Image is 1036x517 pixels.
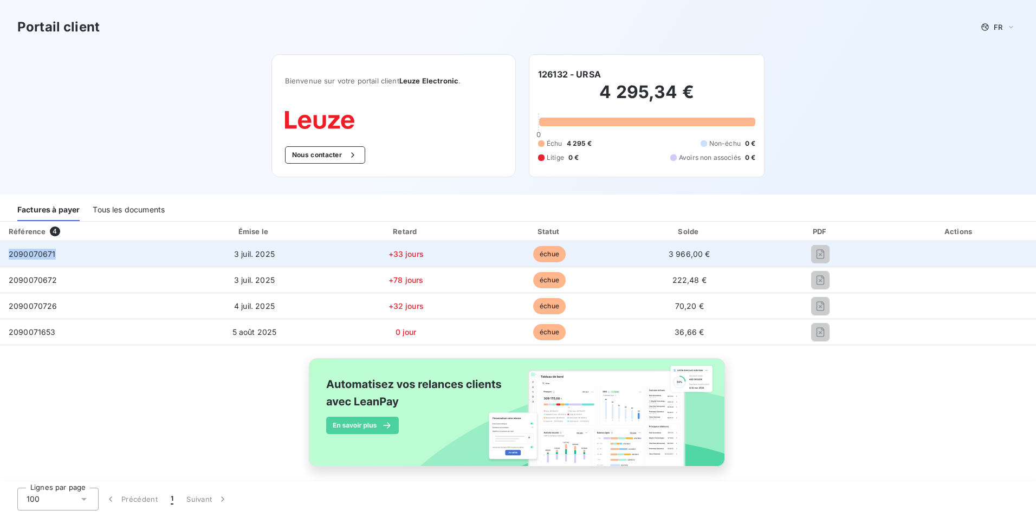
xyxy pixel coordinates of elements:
[388,249,424,258] span: +33 jours
[335,226,476,237] div: Retard
[180,488,235,510] button: Suivant
[171,494,173,505] span: 1
[761,226,880,237] div: PDF
[9,249,56,258] span: 2090070671
[538,81,755,114] h2: 4 295,34 €
[396,327,417,337] span: 0 jour
[533,298,566,314] span: échue
[547,139,562,148] span: Échu
[164,488,180,510] button: 1
[234,301,275,311] span: 4 juil. 2025
[885,226,1034,237] div: Actions
[388,301,424,311] span: +32 jours
[9,227,46,236] div: Référence
[533,246,566,262] span: échue
[178,226,332,237] div: Émise le
[285,146,365,164] button: Nous contacter
[533,324,566,340] span: échue
[232,327,277,337] span: 5 août 2025
[93,198,165,221] div: Tous les documents
[568,153,579,163] span: 0 €
[9,327,56,337] span: 2090071653
[481,226,618,237] div: Statut
[99,488,164,510] button: Précédent
[623,226,756,237] div: Solde
[399,76,458,85] span: Leuze Electronic
[27,494,40,505] span: 100
[285,111,354,129] img: Company logo
[547,153,564,163] span: Litige
[533,272,566,288] span: échue
[17,17,100,37] h3: Portail client
[675,327,704,337] span: 36,66 €
[388,275,423,285] span: +78 jours
[285,76,502,85] span: Bienvenue sur votre portail client .
[234,249,275,258] span: 3 juil. 2025
[9,301,57,311] span: 2090070726
[538,68,601,81] h6: 126132 - URSA
[536,130,541,139] span: 0
[9,275,57,285] span: 2090070672
[679,153,741,163] span: Avoirs non associés
[709,139,741,148] span: Non-échu
[745,139,755,148] span: 0 €
[672,275,707,285] span: 222,48 €
[669,249,710,258] span: 3 966,00 €
[745,153,755,163] span: 0 €
[234,275,275,285] span: 3 juil. 2025
[994,23,1002,31] span: FR
[299,352,737,485] img: banner
[17,198,80,221] div: Factures à payer
[567,139,592,148] span: 4 295 €
[50,227,60,236] span: 4
[675,301,704,311] span: 70,20 €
